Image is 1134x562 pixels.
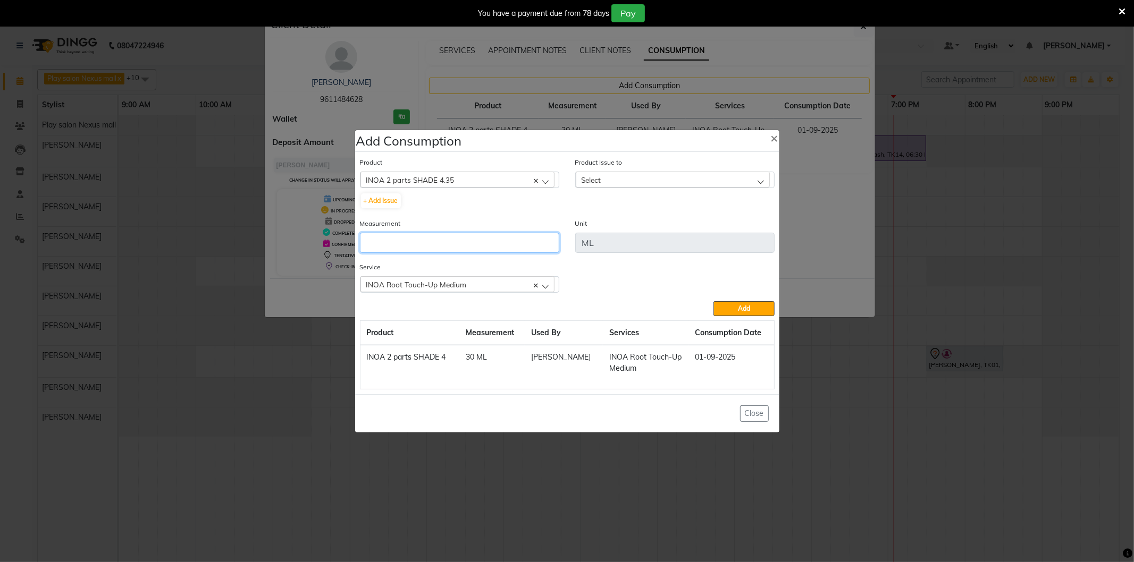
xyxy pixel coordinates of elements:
[771,130,778,146] span: ×
[688,321,774,345] th: Consumption Date
[611,4,645,22] button: Pay
[360,219,401,228] label: Measurement
[582,175,601,184] span: Select
[575,219,587,228] label: Unit
[366,175,455,184] span: INOA 2 parts SHADE 4.35
[762,123,787,152] button: Close
[360,158,383,167] label: Product
[361,193,401,208] button: + Add Issue
[740,405,769,422] button: Close
[360,262,381,272] label: Service
[356,131,462,150] h4: Add Consumption
[525,321,602,345] th: Used By
[688,345,774,380] td: 01-09-2025
[478,8,609,19] div: You have a payment due from 78 days
[366,280,467,289] span: INOA Root Touch-Up Medium
[360,321,459,345] th: Product
[603,345,688,380] td: INOA Root Touch-Up Medium
[360,345,459,380] td: INOA 2 parts SHADE 4
[459,345,525,380] td: 30 ML
[459,321,525,345] th: Measurement
[525,345,602,380] td: [PERSON_NAME]
[713,301,774,316] button: Add
[575,158,623,167] label: Product Issue to
[738,304,750,312] span: Add
[603,321,688,345] th: Services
